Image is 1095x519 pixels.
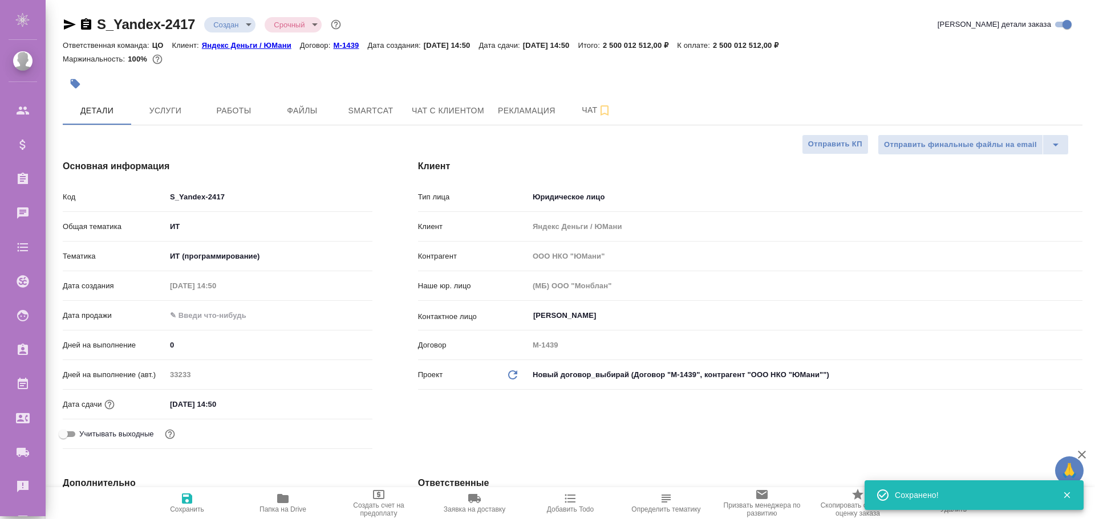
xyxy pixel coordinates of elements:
[523,41,578,50] p: [DATE] 14:50
[618,487,714,519] button: Определить тематику
[810,487,906,519] button: Скопировать ссылку на оценку заказа
[79,428,154,440] span: Учитывать выходные
[166,396,266,412] input: ✎ Введи что-нибудь
[63,310,166,321] p: Дата продажи
[265,17,322,32] div: Создан
[424,41,479,50] p: [DATE] 14:50
[808,138,862,151] span: Отправить КП
[878,134,1069,155] div: split button
[569,103,624,117] span: Чат
[418,369,443,381] p: Проект
[498,104,555,118] span: Рекламация
[63,55,128,63] p: Маржинальность:
[878,134,1043,155] button: Отправить финальные файлы на email
[529,218,1082,235] input: Пустое поле
[444,505,505,513] span: Заявка на доставку
[163,427,177,442] button: Выбери, если сб и вс нужно считать рабочими днями для выполнения заказа.
[206,104,261,118] span: Работы
[97,17,195,32] a: S_Yandex-2417
[270,20,308,30] button: Срочный
[1060,459,1079,483] span: 🙏
[150,52,165,67] button: 0.00 RUB;
[138,104,193,118] span: Услуги
[895,489,1045,501] div: Сохранено!
[418,311,529,322] p: Контактное лицо
[166,307,266,324] input: ✎ Введи что-нибудь
[529,365,1082,385] div: Новый договор_выбирай (Договор "М-1439", контрагент "ООО НКО "ЮМани"")
[79,18,93,31] button: Скопировать ссылку
[152,41,172,50] p: ЦО
[418,280,529,292] p: Наше юр. лицо
[817,501,899,517] span: Скопировать ссылку на оценку заказа
[331,487,427,519] button: Создать счет на предоплату
[102,397,117,412] button: Если добавить услуги и заполнить их объемом, то дата рассчитается автоматически
[884,138,1037,152] span: Отправить финальные файлы на email
[418,251,529,262] p: Контрагент
[259,505,306,513] span: Папка на Drive
[529,187,1082,207] div: Юридическое лицо
[210,20,242,30] button: Создан
[418,476,1082,490] h4: Ответственные
[170,505,204,513] span: Сохранить
[802,134,869,154] button: Отправить КП
[63,191,166,203] p: Код
[204,17,255,32] div: Создан
[418,221,529,232] p: Клиент
[1076,314,1078,317] button: Open
[603,41,677,50] p: 2 500 012 512,00 ₽
[139,487,235,519] button: Сохранить
[166,217,372,236] div: ИТ
[367,41,423,50] p: Дата создания:
[713,41,787,50] p: 2 500 012 512,00 ₽
[202,40,300,50] a: Яндекс Деньги / ЮМани
[166,247,372,266] div: ИТ (программирование)
[63,476,372,490] h4: Дополнительно
[166,189,372,205] input: ✎ Введи что-нибудь
[63,399,102,410] p: Дата сдачи
[63,340,166,351] p: Дней на выполнение
[328,17,343,32] button: Доп статусы указывают на важность/срочность заказа
[63,369,166,381] p: Дней на выполнение (авт.)
[343,104,398,118] span: Smartcat
[63,41,152,50] p: Ответственная команда:
[172,41,202,50] p: Клиент:
[529,248,1082,264] input: Пустое поле
[166,337,372,353] input: ✎ Введи что-нибудь
[63,18,76,31] button: Скопировать ссылку для ЯМессенджера
[529,337,1082,353] input: Пустое поле
[333,40,367,50] a: М-1439
[418,191,529,203] p: Тип лица
[427,487,522,519] button: Заявка на доставку
[721,501,803,517] span: Призвать менеджера по развитию
[1055,490,1078,500] button: Закрыть
[235,487,331,519] button: Папка на Drive
[938,19,1051,30] span: [PERSON_NAME] детали заказа
[677,41,713,50] p: К оплате:
[63,280,166,292] p: Дата создания
[300,41,334,50] p: Договор:
[63,160,372,173] h4: Основная информация
[418,160,1082,173] h4: Клиент
[412,104,484,118] span: Чат с клиентом
[418,340,529,351] p: Договор
[338,501,420,517] span: Создать счет на предоплату
[529,277,1082,294] input: Пустое поле
[63,251,166,262] p: Тематика
[275,104,330,118] span: Файлы
[70,104,124,118] span: Детали
[578,41,602,50] p: Итого:
[202,41,300,50] p: Яндекс Деньги / ЮМани
[1055,456,1084,485] button: 🙏
[128,55,150,63] p: 100%
[547,505,594,513] span: Добавить Todo
[333,41,367,50] p: М-1439
[598,104,611,117] svg: Подписаться
[522,487,618,519] button: Добавить Todo
[631,505,700,513] span: Определить тематику
[63,71,88,96] button: Добавить тэг
[166,277,266,294] input: Пустое поле
[63,221,166,232] p: Общая тематика
[714,487,810,519] button: Призвать менеджера по развитию
[166,366,372,383] input: Пустое поле
[478,41,522,50] p: Дата сдачи:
